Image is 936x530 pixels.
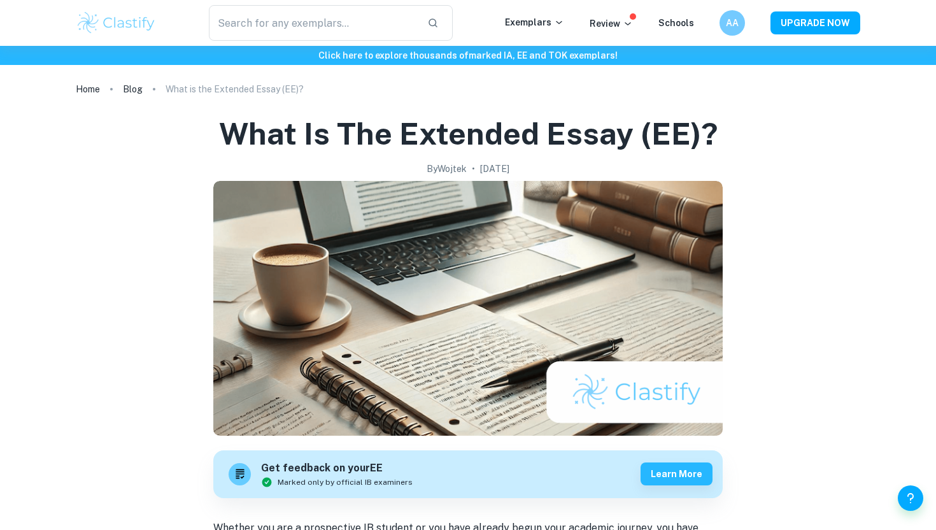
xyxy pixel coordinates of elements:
[658,18,694,28] a: Schools
[261,461,413,476] h6: Get feedback on your EE
[505,15,564,29] p: Exemplars
[3,48,933,62] h6: Click here to explore thousands of marked IA, EE and TOK exemplars !
[898,485,923,511] button: Help and Feedback
[590,17,633,31] p: Review
[213,181,723,436] img: What is the Extended Essay (EE)? cover image
[472,162,475,176] p: •
[219,113,718,154] h1: What is the Extended Essay (EE)?
[480,162,509,176] h2: [DATE]
[725,16,740,30] h6: AA
[770,11,860,34] button: UPGRADE NOW
[166,82,304,96] p: What is the Extended Essay (EE)?
[123,80,143,98] a: Blog
[427,162,467,176] h2: By Wojtek
[213,450,723,498] a: Get feedback on yourEEMarked only by official IB examinersLearn more
[641,462,713,485] button: Learn more
[76,10,157,36] img: Clastify logo
[76,80,100,98] a: Home
[278,476,413,488] span: Marked only by official IB examiners
[720,10,745,36] button: AA
[209,5,417,41] input: Search for any exemplars...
